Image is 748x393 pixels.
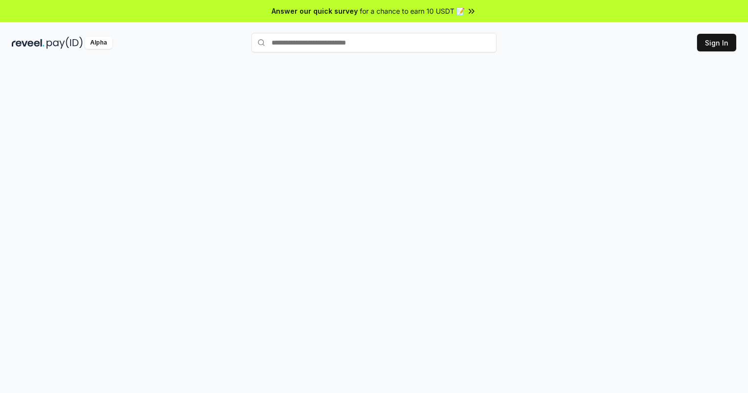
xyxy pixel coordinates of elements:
img: reveel_dark [12,37,45,49]
img: pay_id [47,37,83,49]
span: for a chance to earn 10 USDT 📝 [360,6,465,16]
span: Answer our quick survey [272,6,358,16]
button: Sign In [697,34,736,51]
div: Alpha [85,37,112,49]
